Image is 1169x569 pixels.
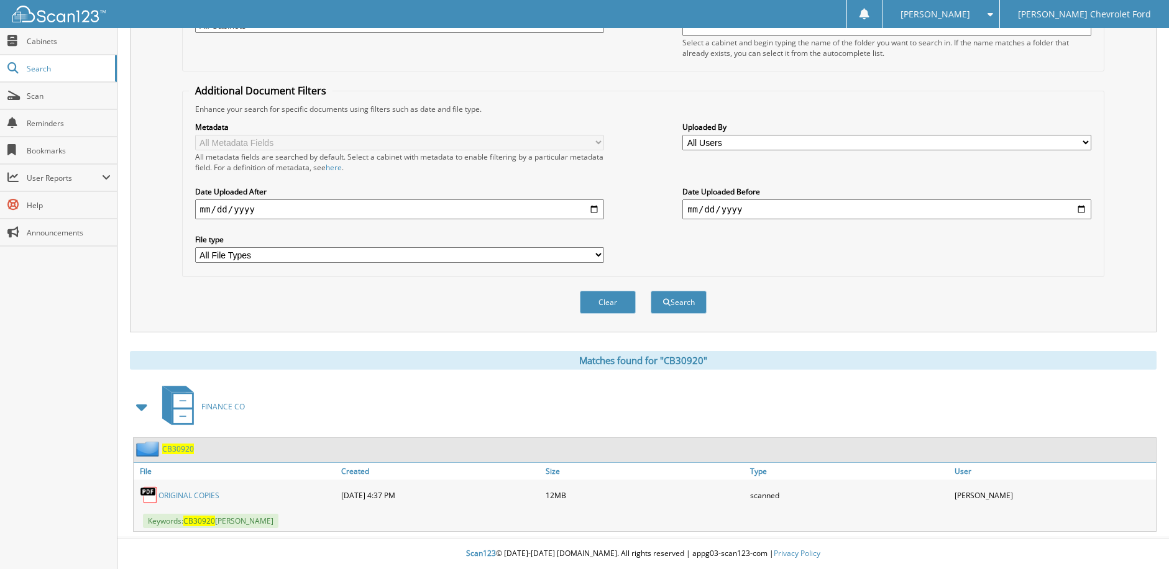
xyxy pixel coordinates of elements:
[774,548,820,558] a: Privacy Policy
[682,122,1091,132] label: Uploaded By
[140,486,158,504] img: PDF.png
[195,186,604,197] label: Date Uploaded After
[195,199,604,219] input: start
[27,118,111,129] span: Reminders
[158,490,219,501] a: ORIGINAL COPIES
[27,145,111,156] span: Bookmarks
[580,291,636,314] button: Clear
[189,84,332,98] legend: Additional Document Filters
[682,37,1091,58] div: Select a cabinet and begin typing the name of the folder you want to search in. If the name match...
[27,91,111,101] span: Scan
[682,199,1091,219] input: end
[162,444,194,454] a: CB30920
[195,122,604,132] label: Metadata
[27,63,109,74] span: Search
[901,11,970,18] span: [PERSON_NAME]
[155,382,245,431] a: FINANCE CO
[189,104,1098,114] div: Enhance your search for specific documents using filters such as date and file type.
[326,162,342,173] a: here
[951,463,1156,480] a: User
[130,351,1157,370] div: Matches found for "CB30920"
[682,186,1091,197] label: Date Uploaded Before
[747,483,951,508] div: scanned
[183,516,215,526] span: CB30920
[747,463,951,480] a: Type
[201,401,245,412] span: FINANCE CO
[134,463,338,480] a: File
[195,152,604,173] div: All metadata fields are searched by default. Select a cabinet with metadata to enable filtering b...
[27,173,102,183] span: User Reports
[543,483,747,508] div: 12MB
[338,463,543,480] a: Created
[143,514,278,528] span: Keywords: [PERSON_NAME]
[117,539,1169,569] div: © [DATE]-[DATE] [DOMAIN_NAME]. All rights reserved | appg03-scan123-com |
[1107,509,1169,569] iframe: Chat Widget
[27,227,111,238] span: Announcements
[543,463,747,480] a: Size
[951,483,1156,508] div: [PERSON_NAME]
[338,483,543,508] div: [DATE] 4:37 PM
[136,441,162,457] img: folder2.png
[12,6,106,22] img: scan123-logo-white.svg
[27,200,111,211] span: Help
[27,36,111,47] span: Cabinets
[466,548,496,558] span: Scan123
[1018,11,1151,18] span: [PERSON_NAME] Chevrolet Ford
[195,234,604,245] label: File type
[651,291,707,314] button: Search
